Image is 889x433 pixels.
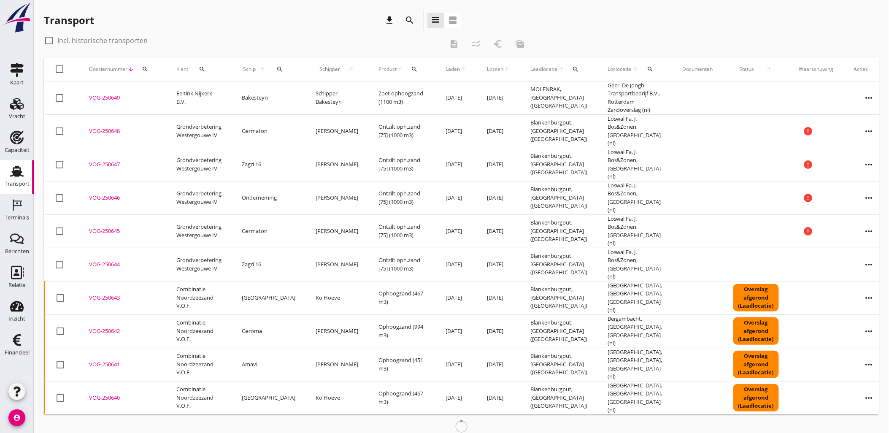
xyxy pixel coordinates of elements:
[597,281,673,314] td: [GEOGRAPHIC_DATA], [GEOGRAPHIC_DATA], [GEOGRAPHIC_DATA] (nl)
[520,114,597,148] td: Blankenburgput, [GEOGRAPHIC_DATA] ([GEOGRAPHIC_DATA])
[573,66,579,73] i: search
[683,65,713,73] div: Documenten
[597,314,673,348] td: Bergambacht, [GEOGRAPHIC_DATA], [GEOGRAPHIC_DATA] (nl)
[854,65,884,73] div: Acties
[305,114,368,148] td: [PERSON_NAME]
[166,181,232,214] td: Grondverbetering Westergouwe IV
[857,219,881,243] i: more_horiz
[448,15,458,25] i: view_agenda
[857,286,881,310] i: more_horiz
[857,253,881,276] i: more_horiz
[368,214,435,248] td: Ontzilt oph.zand [75] (1000 m3)
[435,348,477,381] td: [DATE]
[232,181,305,214] td: Onderneming
[411,66,418,73] i: search
[89,65,127,73] span: Dossiernummer
[857,386,881,410] i: more_horiz
[733,65,760,73] span: Status
[378,65,397,73] span: Product
[89,360,156,369] div: VOG-250641
[446,65,460,73] span: Laden
[89,327,156,336] div: VOG-250642
[803,126,813,136] i: error
[57,36,148,45] label: Incl. historische transporten
[368,148,435,181] td: Ontzilt oph.zand [75] (1000 m3)
[597,248,673,281] td: Loswal Fa. J. Bos&Zonen, [GEOGRAPHIC_DATA] (nl)
[520,148,597,181] td: Blankenburgput, [GEOGRAPHIC_DATA] ([GEOGRAPHIC_DATA])
[647,66,654,73] i: search
[9,114,25,119] div: Vracht
[857,86,881,110] i: more_horiz
[305,181,368,214] td: [PERSON_NAME]
[89,94,156,102] div: VOG-250649
[8,316,25,322] div: Inzicht
[857,119,881,143] i: more_horiz
[89,394,156,402] div: VOG-250640
[127,66,134,73] i: arrow_downward
[477,348,520,381] td: [DATE]
[199,66,205,73] i: search
[166,148,232,181] td: Grondverbetering Westergouwe IV
[5,215,29,220] div: Terminals
[166,348,232,381] td: Combinatie Noordzeezand V.O.F.
[89,227,156,235] div: VOG-250645
[477,181,520,214] td: [DATE]
[368,181,435,214] td: Ontzilt oph.zand [75] (1000 m3)
[232,248,305,281] td: Zagri 16
[435,248,477,281] td: [DATE]
[166,214,232,248] td: Grondverbetering Westergouwe IV
[89,160,156,169] div: VOG-250647
[232,81,305,115] td: Bakesteyn
[477,314,520,348] td: [DATE]
[435,181,477,214] td: [DATE]
[305,281,368,314] td: Ko Hoeve
[803,193,813,203] i: error
[5,181,30,187] div: Transport
[257,66,267,73] i: arrow_upward
[477,81,520,115] td: [DATE]
[857,319,881,343] i: more_horiz
[305,381,368,414] td: Ko Hoeve
[435,81,477,115] td: [DATE]
[5,350,30,355] div: Financieel
[803,226,813,236] i: error
[803,160,813,170] i: error
[368,281,435,314] td: Ophoogzand (467 m3)
[305,81,368,115] td: Schipper Bakesteyn
[733,384,779,411] div: Overslag afgerond (Laadlocatie)
[435,281,477,314] td: [DATE]
[344,66,358,73] i: arrow_upward
[305,214,368,248] td: [PERSON_NAME]
[368,381,435,414] td: Ophoogzand (467 m3)
[89,260,156,269] div: VOG-250644
[597,381,673,414] td: [GEOGRAPHIC_DATA], [GEOGRAPHIC_DATA], [GEOGRAPHIC_DATA] (nl)
[597,181,673,214] td: Loswal Fa. J. Bos&Zonen, [GEOGRAPHIC_DATA] (nl)
[520,314,597,348] td: Blankenburgput, [GEOGRAPHIC_DATA] ([GEOGRAPHIC_DATA])
[232,281,305,314] td: [GEOGRAPHIC_DATA]
[530,65,558,73] span: Laadlocatie
[733,284,779,311] div: Overslag afgerond (Laadlocatie)
[5,249,29,254] div: Berichten
[597,348,673,381] td: [GEOGRAPHIC_DATA], [GEOGRAPHIC_DATA], [GEOGRAPHIC_DATA] (nl)
[166,281,232,314] td: Combinatie Noordzeezand V.O.F.
[368,314,435,348] td: Ophoogzand (994 m3)
[316,65,344,73] span: Schipper
[857,153,881,176] i: more_horiz
[232,148,305,181] td: Zagri 16
[558,66,565,73] i: arrow_upward
[733,317,779,345] div: Overslag afgerond (Laadlocatie)
[89,127,156,135] div: VOG-250648
[232,214,305,248] td: Germaton
[166,248,232,281] td: Grondverbetering Westergouwe IV
[435,314,477,348] td: [DATE]
[368,248,435,281] td: Ontzilt oph.zand [75] (1000 m3)
[368,81,435,115] td: Zoet ophoogzand (1100 m3)
[435,214,477,248] td: [DATE]
[520,181,597,214] td: Blankenburgput, [GEOGRAPHIC_DATA] ([GEOGRAPHIC_DATA])
[503,66,510,73] i: arrow_upward
[44,14,94,27] div: Transport
[305,314,368,348] td: [PERSON_NAME]
[477,281,520,314] td: [DATE]
[632,66,640,73] i: arrow_upward
[477,381,520,414] td: [DATE]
